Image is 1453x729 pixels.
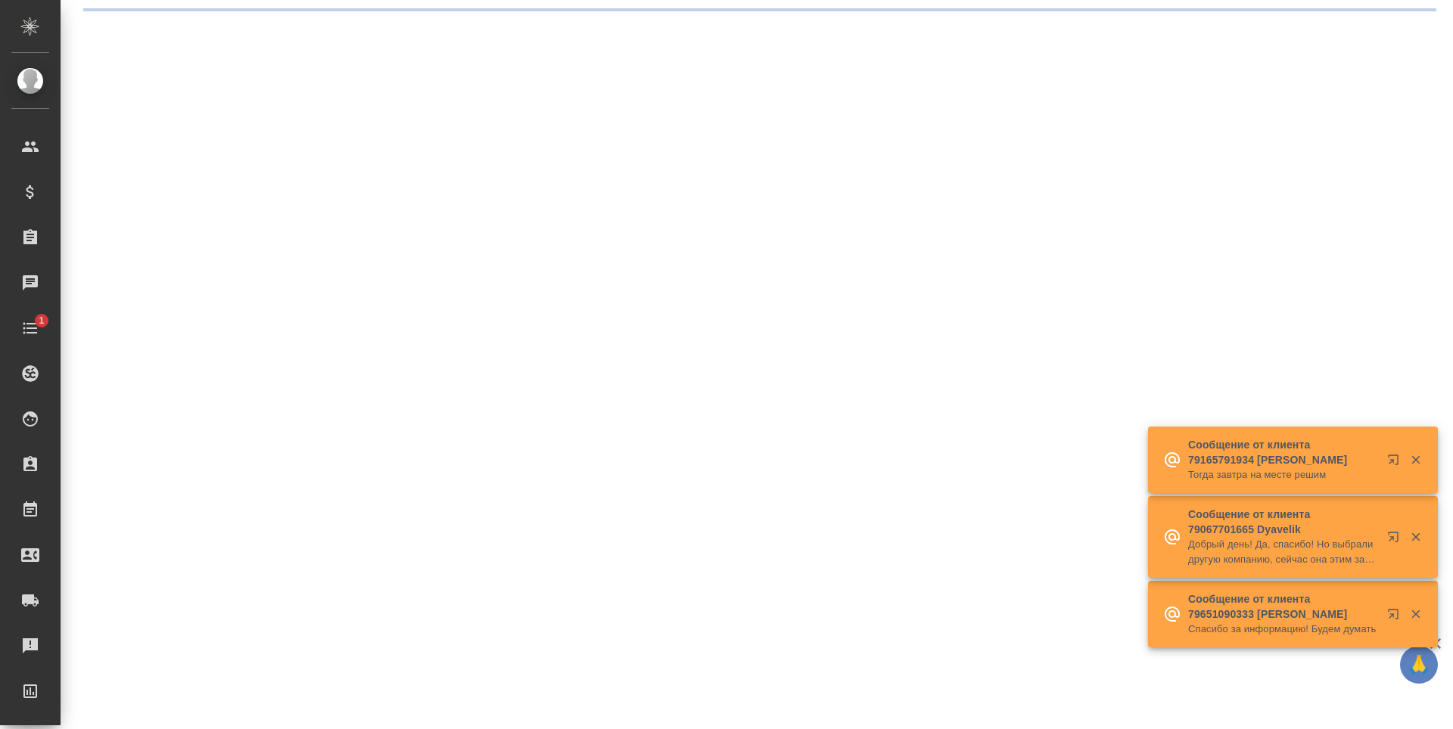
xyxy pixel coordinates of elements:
[1400,530,1431,544] button: Закрыть
[1188,437,1377,467] p: Сообщение от клиента 79165791934 [PERSON_NAME]
[4,309,57,347] a: 1
[30,313,53,328] span: 1
[1378,445,1414,481] button: Открыть в новой вкладке
[1188,467,1377,482] p: Тогда завтра на месте решим
[1400,453,1431,467] button: Закрыть
[1378,599,1414,635] button: Открыть в новой вкладке
[1188,622,1377,637] p: Спасибо за информацию! Будем думать
[1188,537,1377,567] p: Добрый день! Да, спасибо! Но выбрали другую компанию, сейчас она этим занимается
[1378,522,1414,558] button: Открыть в новой вкладке
[1188,591,1377,622] p: Сообщение от клиента 79651090333 [PERSON_NAME]
[1188,507,1377,537] p: Сообщение от клиента 79067701665 Dyavelik
[1400,607,1431,621] button: Закрыть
